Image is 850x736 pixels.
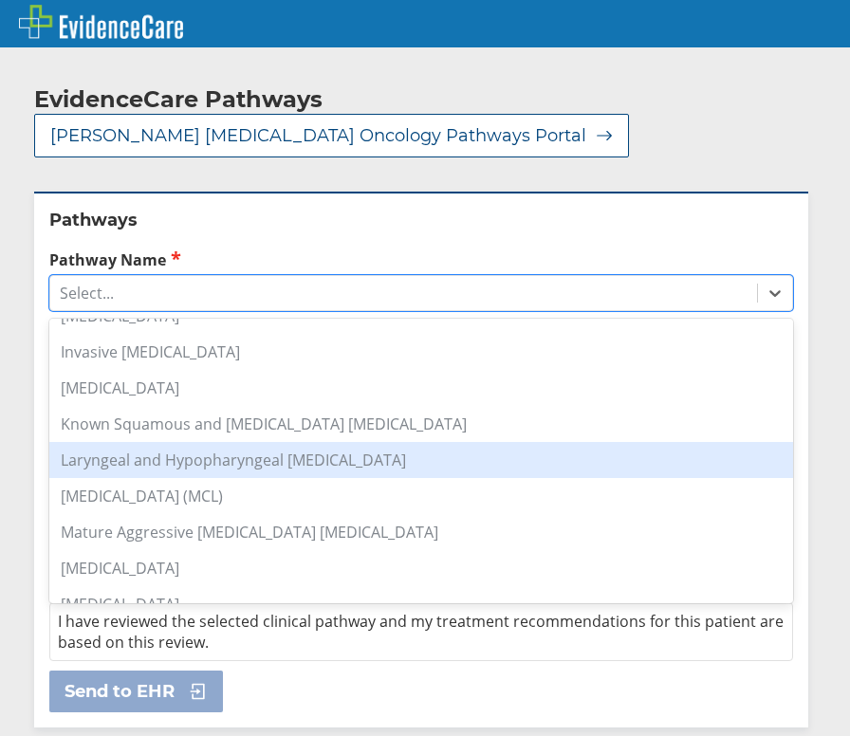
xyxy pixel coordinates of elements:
span: [PERSON_NAME] [MEDICAL_DATA] Oncology Pathways Portal [50,124,586,147]
div: Known Squamous and [MEDICAL_DATA] [MEDICAL_DATA] [49,406,793,442]
div: [MEDICAL_DATA] [49,586,793,622]
div: Laryngeal and Hypopharyngeal [MEDICAL_DATA] [49,442,793,478]
button: [PERSON_NAME] [MEDICAL_DATA] Oncology Pathways Portal [34,114,629,157]
h2: Pathways [49,209,793,231]
span: I have reviewed the selected clinical pathway and my treatment recommendations for this patient a... [58,611,784,653]
div: Mature Aggressive [MEDICAL_DATA] [MEDICAL_DATA] [49,514,793,550]
img: EvidenceCare [19,5,183,39]
div: [MEDICAL_DATA] [49,550,793,586]
div: [MEDICAL_DATA] (MCL) [49,478,793,514]
span: Send to EHR [65,680,175,703]
div: [MEDICAL_DATA] [49,370,793,406]
div: Invasive [MEDICAL_DATA] [49,334,793,370]
h2: EvidenceCare Pathways [34,85,323,114]
label: Pathway Name [49,248,793,270]
button: Send to EHR [49,671,223,712]
div: Select... [60,283,114,304]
